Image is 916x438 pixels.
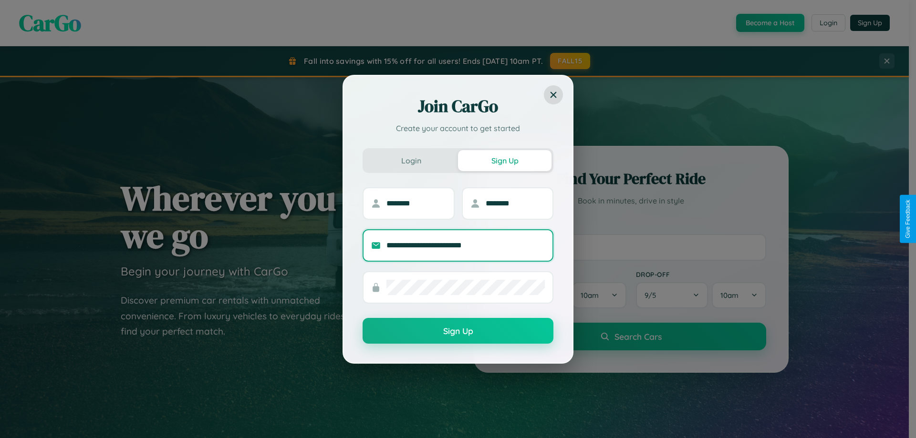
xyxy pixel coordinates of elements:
div: Give Feedback [905,200,911,238]
button: Login [364,150,458,171]
p: Create your account to get started [363,122,553,134]
button: Sign Up [458,150,552,171]
h2: Join CarGo [363,95,553,118]
button: Sign Up [363,318,553,344]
